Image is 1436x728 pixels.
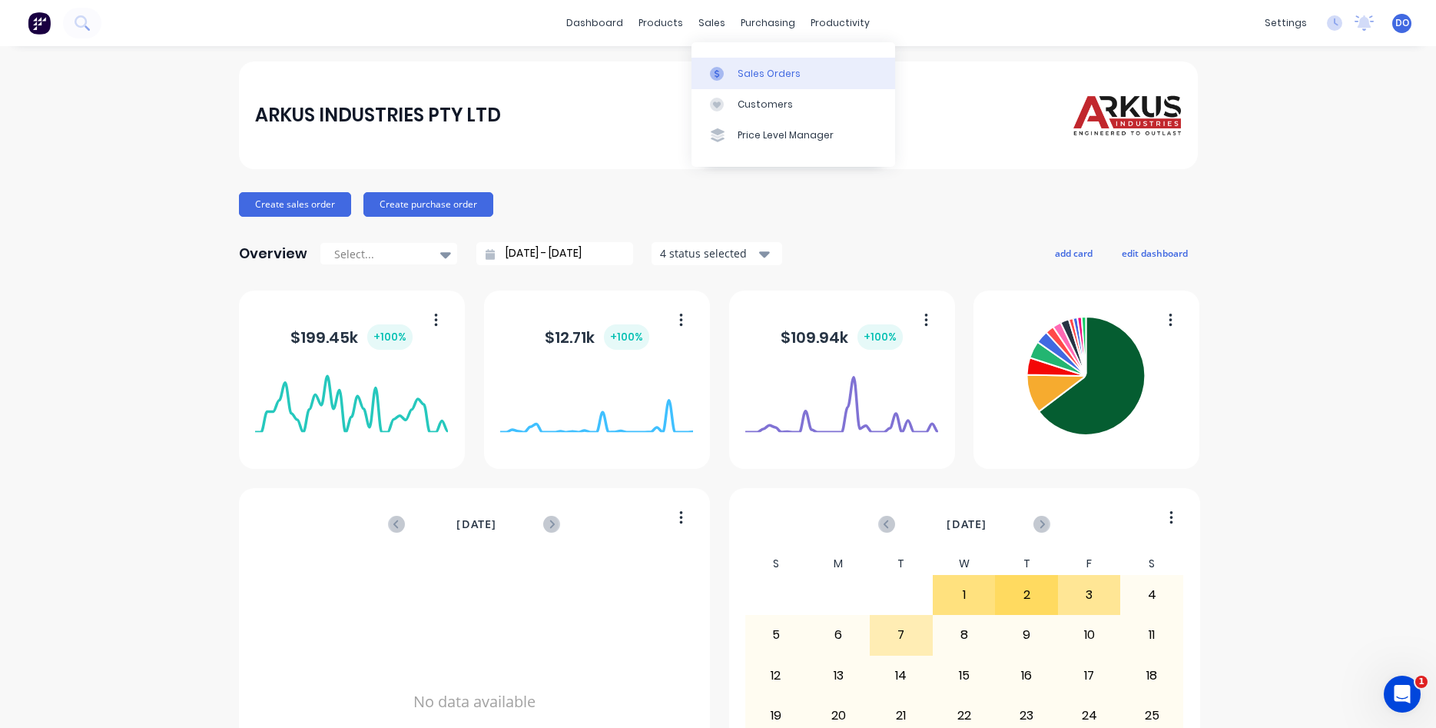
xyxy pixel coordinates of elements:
div: 10 [1059,616,1120,654]
div: F [1058,553,1121,575]
iframe: Intercom live chat [1384,676,1421,713]
div: 11 [1121,616,1182,654]
div: 14 [871,657,932,695]
div: 9 [996,616,1057,654]
div: M [808,553,871,575]
div: 5 [745,616,807,654]
button: 4 status selected [652,242,782,265]
div: 8 [934,616,995,654]
div: $ 109.94k [781,324,903,350]
div: $ 199.45k [290,324,413,350]
a: Sales Orders [691,58,895,88]
div: + 100 % [604,324,649,350]
div: products [631,12,691,35]
div: 3 [1059,576,1120,614]
div: 12 [745,657,807,695]
div: T [995,553,1058,575]
div: 18 [1121,657,1182,695]
span: [DATE] [947,516,987,533]
div: 7 [871,616,932,654]
div: productivity [803,12,877,35]
div: purchasing [733,12,803,35]
span: 1 [1415,676,1428,688]
div: 16 [996,657,1057,695]
div: sales [691,12,733,35]
div: S [1120,553,1183,575]
img: Factory [28,12,51,35]
div: 15 [934,657,995,695]
div: ARKUS INDUSTRIES PTY LTD [255,100,501,131]
div: 2 [996,576,1057,614]
img: ARKUS INDUSTRIES PTY LTD [1073,87,1181,143]
div: W [933,553,996,575]
a: Customers [691,89,895,120]
div: 17 [1059,657,1120,695]
button: edit dashboard [1112,243,1198,263]
div: Overview [239,238,307,269]
div: 1 [934,576,995,614]
div: + 100 % [367,324,413,350]
button: Create sales order [239,192,351,217]
div: 4 [1121,576,1182,614]
span: [DATE] [456,516,496,533]
div: Price Level Manager [738,128,834,142]
button: add card [1045,243,1103,263]
div: 13 [808,657,870,695]
div: 4 status selected [660,245,757,261]
div: Sales Orders [738,67,801,81]
button: Create purchase order [363,192,493,217]
span: DO [1395,16,1409,30]
div: + 100 % [857,324,903,350]
div: $ 12.71k [545,324,649,350]
a: dashboard [559,12,631,35]
div: Customers [738,98,793,111]
a: Price Level Manager [691,120,895,151]
div: T [870,553,933,575]
div: S [745,553,808,575]
div: 6 [808,616,870,654]
div: settings [1257,12,1315,35]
